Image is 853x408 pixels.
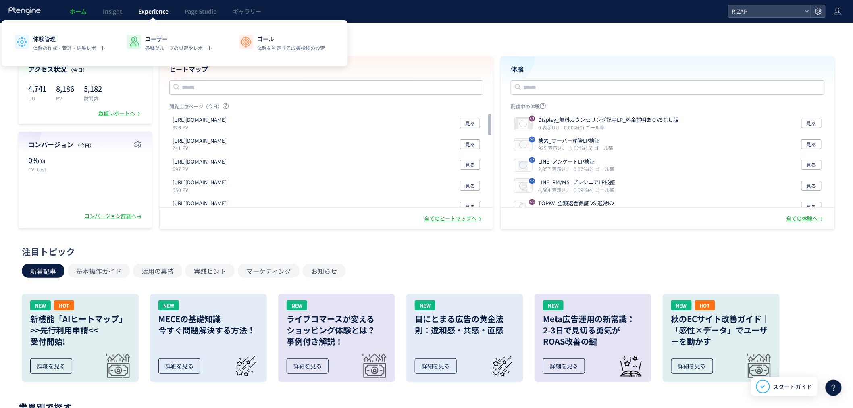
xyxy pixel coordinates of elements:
button: 基本操作ガイド [68,264,130,278]
p: 509 PV [173,207,230,214]
div: 詳細を見る [287,358,329,374]
p: ユーザー [145,35,212,43]
div: NEW [30,300,51,310]
a: NEWMECEの基礎知識今すぐ問題解決する方法！詳細を見る [150,294,267,382]
span: Page Studio [185,7,217,15]
p: CV_test [28,166,81,173]
button: 見る [460,119,480,128]
div: HOT [695,300,715,310]
div: コンバージョン詳細へ [84,212,144,220]
button: 新着記事 [22,264,64,278]
button: 活用の裏技 [133,264,182,278]
div: 詳細を見る [543,358,585,374]
p: 8,186 [56,82,74,95]
button: お知らせ [303,264,345,278]
p: https://www.rizap.jp/plan [173,137,227,145]
span: 見る [465,139,475,149]
a: NEW目にとまる広告の黄金法則：違和感・共感・直感詳細を見る [406,294,523,382]
h4: ヒートマップ [169,65,483,74]
span: 見る [465,181,475,191]
div: 詳細を見る [671,358,713,374]
h3: MECEの基礎知識 今すぐ問題解決する方法！ [158,313,258,336]
div: 詳細を見る [415,358,457,374]
p: 訪問数 [84,95,102,102]
h3: Meta広告運用の新常識： 2-3日で見切る勇気が ROAS改善の鍵 [543,313,643,347]
p: 926 PV [173,124,230,131]
p: https://lp.rizap.jp/lp/training-230418 [173,179,227,186]
p: 741 PV [173,144,230,151]
h3: 新機能「AIヒートマップ」 >>先行利用申請<< 受付開始! [30,313,130,347]
span: ホーム [70,7,87,15]
span: 見る [465,202,475,212]
p: 0% [28,155,81,166]
button: 見る [460,202,480,212]
p: 697 PV [173,165,230,172]
h3: 秋のECサイト改善ガイド｜「感性×データ」でユーザーを動かす [671,313,771,347]
p: 5,182 [84,82,102,95]
p: ゴール [257,35,325,43]
a: NEWライブコマースが変えるショッピング体験とは？事例付き解説！詳細を見る [278,294,395,382]
p: 4,741 [28,82,46,95]
div: NEW [287,300,307,310]
h3: ライブコマースが変える ショッピング体験とは？ 事例付き解説！ [287,313,387,347]
span: (0) [39,157,45,165]
span: 見る [465,160,475,170]
p: https://www.rizap.jp [173,200,227,207]
span: ギャラリー [233,7,261,15]
div: 注目トピック [22,245,827,258]
div: 詳細を見る [30,358,72,374]
div: 数値レポートへ [98,110,142,117]
span: Experience [138,7,169,15]
p: 体験管理 [33,35,106,43]
button: マーケティング [238,264,300,278]
p: 体験を判定する成果指標の設定 [257,44,325,52]
div: HOT [54,300,74,310]
span: スタートガイド [773,383,813,391]
div: NEW [415,300,435,310]
p: 閲覧上位ページ（今日） [169,103,483,113]
span: RIZAP [730,5,801,17]
p: PV [56,95,74,102]
p: 体験の作成・管理・結果レポート [33,44,106,52]
p: https://lp.rizap.jp/lp/cmlink-241201 [173,158,227,166]
div: NEW [158,300,179,310]
a: NEWHOT秋のECサイト改善ガイド｜「感性×データ」でユーザーを動かす詳細を見る [663,294,780,382]
button: 見る [460,160,480,170]
p: https://lp.rizap.jp/lp/guarantee-250826/a [173,116,227,124]
h4: コンバージョン [28,140,142,149]
div: 全てのヒートマップへ [424,215,483,223]
span: （今日） [68,66,87,73]
div: NEW [671,300,692,310]
p: 550 PV [173,186,230,193]
span: 見る [465,119,475,128]
a: NEWMeta広告運用の新常識：2-3日で見切る勇気がROAS改善の鍵詳細を見る [535,294,651,382]
h3: 目にとまる広告の黄金法則：違和感・共感・直感 [415,313,515,336]
button: 見る [460,181,480,191]
a: NEWHOT新機能「AIヒートマップ」>>先行利用申請<<受付開始!詳細を見る [22,294,139,382]
button: 見る [460,139,480,149]
h4: アクセス状況 [28,65,142,74]
span: （今日） [75,142,94,148]
p: UU [28,95,46,102]
div: 詳細を見る [158,358,200,374]
div: NEW [543,300,564,310]
button: 実践ヒント [185,264,235,278]
span: Insight [103,7,122,15]
p: 各種グループの設定やレポート [145,44,212,52]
